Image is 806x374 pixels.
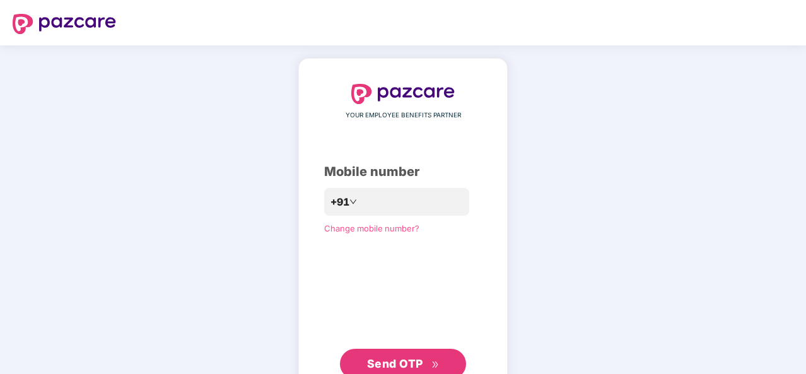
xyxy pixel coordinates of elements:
a: Change mobile number? [324,223,419,233]
span: double-right [431,361,440,369]
div: Mobile number [324,162,482,182]
span: YOUR EMPLOYEE BENEFITS PARTNER [346,110,461,120]
span: down [349,198,357,206]
img: logo [13,14,116,34]
img: logo [351,84,455,104]
span: Send OTP [367,357,423,370]
span: +91 [330,194,349,210]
